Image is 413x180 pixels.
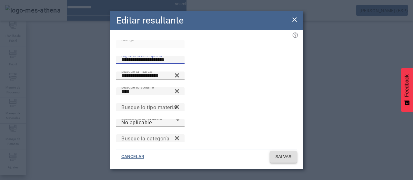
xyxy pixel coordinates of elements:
mat-label: Código [121,37,134,42]
button: SALVAR [270,151,297,163]
input: Number [121,103,179,111]
input: Number [121,88,179,95]
button: Feedback - Mostrar pesquisa [401,68,413,112]
input: Number [121,135,179,142]
span: SALVAR [275,154,292,160]
button: CANCELAR [116,151,149,163]
mat-label: Digite una descripción [121,53,162,58]
mat-label: Busque la marca [121,69,152,73]
mat-label: Busque la categoría [121,135,170,141]
span: CANCELAR [121,154,144,160]
input: Number [121,72,179,80]
h2: Editar resultante [116,14,184,27]
span: Feedback [404,74,410,97]
mat-label: Busque lo volume [121,85,154,89]
mat-label: Busque lo tipo material [121,104,178,110]
span: No aplicable [121,119,152,126]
